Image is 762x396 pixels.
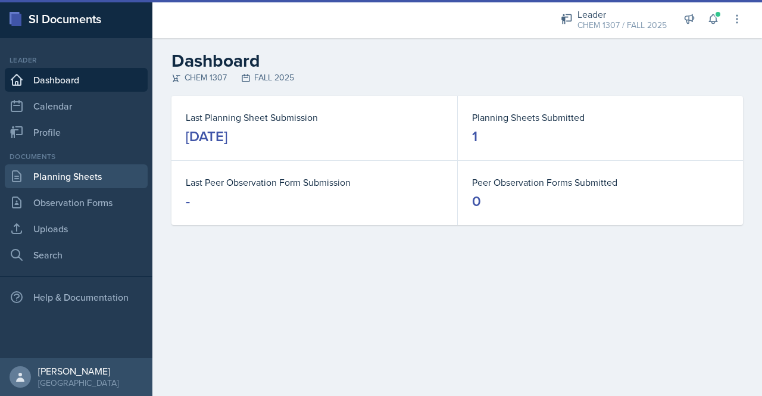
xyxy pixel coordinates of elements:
div: Documents [5,151,148,162]
a: Dashboard [5,68,148,92]
dt: Last Peer Observation Form Submission [186,175,443,189]
dt: Planning Sheets Submitted [472,110,729,124]
div: - [186,192,190,211]
dt: Peer Observation Forms Submitted [472,175,729,189]
div: Leader [5,55,148,66]
a: Search [5,243,148,267]
div: Leader [577,7,667,21]
a: Planning Sheets [5,164,148,188]
a: Calendar [5,94,148,118]
a: Uploads [5,217,148,241]
div: CHEM 1307 / FALL 2025 [577,19,667,32]
div: 1 [472,127,477,146]
div: [DATE] [186,127,227,146]
a: Profile [5,120,148,144]
div: [PERSON_NAME] [38,365,118,377]
div: Help & Documentation [5,285,148,309]
div: CHEM 1307 FALL 2025 [171,71,743,84]
div: [GEOGRAPHIC_DATA] [38,377,118,389]
div: 0 [472,192,481,211]
a: Observation Forms [5,191,148,214]
dt: Last Planning Sheet Submission [186,110,443,124]
h2: Dashboard [171,50,743,71]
